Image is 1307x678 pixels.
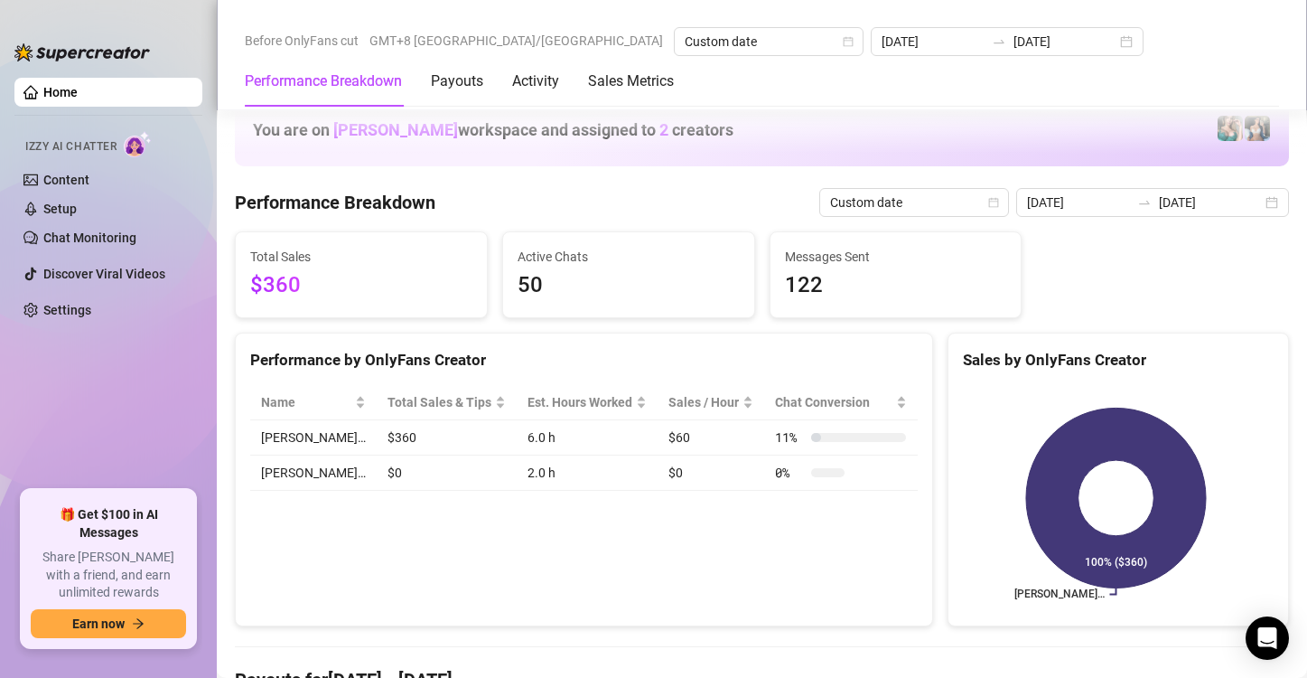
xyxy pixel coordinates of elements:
[992,34,1006,49] span: swap-right
[830,189,998,216] span: Custom date
[1013,32,1116,52] input: End date
[517,456,658,491] td: 2.0 h
[685,28,853,55] span: Custom date
[785,268,1007,303] span: 122
[1027,193,1130,212] input: Start date
[245,71,402,92] div: Performance Breakdown
[43,173,89,187] a: Content
[253,120,733,140] h1: You are on workspace and assigned to creators
[31,506,186,541] span: 🎁 Get $100 in AI Messages
[387,392,491,412] span: Total Sales & Tips
[527,392,632,412] div: Est. Hours Worked
[43,267,165,281] a: Discover Viral Videos
[377,420,517,456] td: $360
[43,202,77,216] a: Setup
[250,420,377,456] td: [PERSON_NAME]…
[843,36,854,47] span: calendar
[43,231,136,245] a: Chat Monitoring
[431,71,483,92] div: Payouts
[1013,589,1104,601] text: [PERSON_NAME]…
[988,197,999,208] span: calendar
[235,190,435,215] h4: Performance Breakdown
[43,303,91,317] a: Settings
[1246,617,1289,660] div: Open Intercom Messenger
[658,385,764,420] th: Sales / Hour
[72,617,125,631] span: Earn now
[132,617,145,630] span: arrow-right
[25,138,117,155] span: Izzy AI Chatter
[992,34,1006,49] span: to
[377,385,517,420] th: Total Sales & Tips
[775,428,804,447] span: 11 %
[882,32,985,52] input: Start date
[250,456,377,491] td: [PERSON_NAME]…
[31,609,186,638] button: Earn nowarrow-right
[518,268,740,303] span: 50
[518,247,740,267] span: Active Chats
[250,348,918,372] div: Performance by OnlyFans Creator
[369,27,663,54] span: GMT+8 [GEOGRAPHIC_DATA]/[GEOGRAPHIC_DATA]
[1218,116,1243,141] img: Zaddy
[658,456,764,491] td: $0
[775,392,892,412] span: Chat Conversion
[333,120,458,139] span: [PERSON_NAME]
[668,392,739,412] span: Sales / Hour
[1245,116,1270,141] img: Katy
[764,385,917,420] th: Chat Conversion
[31,549,186,602] span: Share [PERSON_NAME] with a friend, and earn unlimited rewards
[785,247,1007,267] span: Messages Sent
[588,71,674,92] div: Sales Metrics
[124,131,152,157] img: AI Chatter
[659,120,668,139] span: 2
[250,247,472,267] span: Total Sales
[250,385,377,420] th: Name
[512,71,559,92] div: Activity
[1137,195,1152,210] span: swap-right
[43,85,78,99] a: Home
[963,348,1274,372] div: Sales by OnlyFans Creator
[517,420,658,456] td: 6.0 h
[261,392,351,412] span: Name
[14,43,150,61] img: logo-BBDzfeDw.svg
[377,456,517,491] td: $0
[250,268,472,303] span: $360
[775,463,804,483] span: 0 %
[658,420,764,456] td: $60
[245,27,359,54] span: Before OnlyFans cut
[1159,193,1262,212] input: End date
[1137,195,1152,210] span: to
